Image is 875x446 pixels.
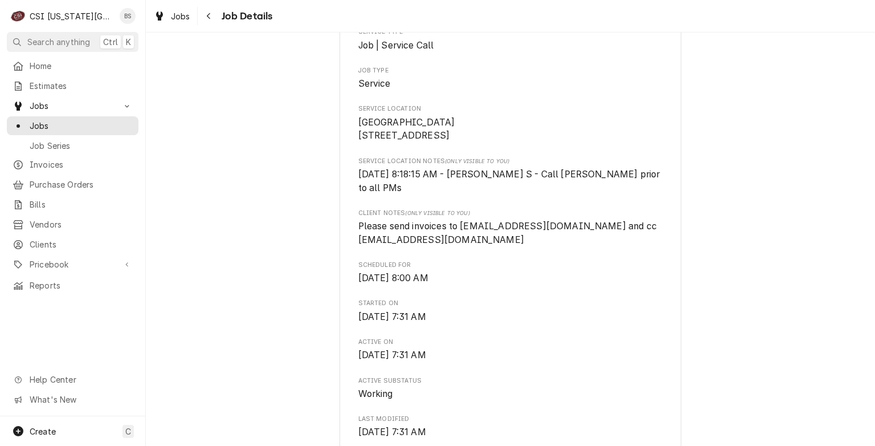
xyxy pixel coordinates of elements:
[120,8,136,24] div: BS
[10,8,26,24] div: C
[358,209,663,247] div: [object Object]
[30,80,133,92] span: Estimates
[358,387,663,401] span: Active SubStatus
[7,370,138,389] a: Go to Help Center
[358,338,663,347] span: Active On
[358,338,663,362] div: Active On
[7,32,138,52] button: Search anythingCtrlK
[7,255,138,274] a: Go to Pricebook
[358,27,663,52] div: Service Type
[103,36,118,48] span: Ctrl
[358,220,663,246] span: [object Object]
[358,261,663,270] span: Scheduled For
[358,66,663,75] span: Job Type
[358,271,663,285] span: Scheduled For
[30,100,116,112] span: Jobs
[358,376,663,401] div: Active SubStatus
[358,78,391,89] span: Service
[358,311,426,322] span: [DATE] 7:31 AM
[171,10,190,22] span: Jobs
[358,261,663,285] div: Scheduled For
[126,36,131,48] span: K
[30,140,133,152] span: Job Series
[30,10,113,22] div: CSI [US_STATE][GEOGRAPHIC_DATA]
[7,276,138,295] a: Reports
[27,36,90,48] span: Search anything
[7,195,138,214] a: Bills
[7,390,138,409] a: Go to What's New
[30,179,133,190] span: Purchase Orders
[358,209,663,218] span: Client Notes
[358,221,660,245] span: Please send invoices to [EMAIL_ADDRESS][DOMAIN_NAME] and cc [EMAIL_ADDRESS][DOMAIN_NAME]
[358,66,663,91] div: Job Type
[7,76,138,95] a: Estimates
[30,258,116,270] span: Pricebook
[7,155,138,174] a: Invoices
[358,40,434,51] span: Job | Service Call
[358,273,428,283] span: [DATE] 8:00 AM
[358,39,663,52] span: Service Type
[30,159,133,171] span: Invoices
[149,7,195,26] a: Jobs
[7,56,138,75] a: Home
[358,77,663,91] span: Job Type
[10,8,26,24] div: CSI Kansas City's Avatar
[30,218,133,230] span: Vendors
[358,310,663,324] span: Started On
[120,8,136,24] div: Brent Seaba's Avatar
[358,157,663,195] div: [object Object]
[7,96,138,115] a: Go to Jobs
[358,388,393,399] span: Working
[30,374,132,386] span: Help Center
[358,117,455,141] span: [GEOGRAPHIC_DATA] [STREET_ADDRESS]
[125,425,131,437] span: C
[7,136,138,155] a: Job Series
[30,198,133,210] span: Bills
[358,425,663,439] span: Last Modified
[7,175,138,194] a: Purchase Orders
[7,235,138,254] a: Clients
[30,427,56,436] span: Create
[358,415,663,439] div: Last Modified
[445,158,509,164] span: (Only Visible to You)
[358,350,426,360] span: [DATE] 7:31 AM
[358,376,663,386] span: Active SubStatus
[7,116,138,135] a: Jobs
[7,215,138,234] a: Vendors
[358,415,663,424] span: Last Modified
[405,210,469,216] span: (Only Visible to You)
[218,9,273,24] span: Job Details
[358,157,663,166] span: Service Location Notes
[358,168,663,194] span: [object Object]
[200,7,218,25] button: Navigate back
[358,427,426,437] span: [DATE] 7:31 AM
[30,120,133,132] span: Jobs
[358,299,663,323] div: Started On
[358,104,663,113] span: Service Location
[30,238,133,250] span: Clients
[358,299,663,308] span: Started On
[358,104,663,143] div: Service Location
[358,116,663,143] span: Service Location
[30,279,133,291] span: Reports
[358,169,663,193] span: [DATE] 8:18:15 AM - [PERSON_NAME] S - Call [PERSON_NAME] prior to all PMs
[30,394,132,406] span: What's New
[358,348,663,362] span: Active On
[30,60,133,72] span: Home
